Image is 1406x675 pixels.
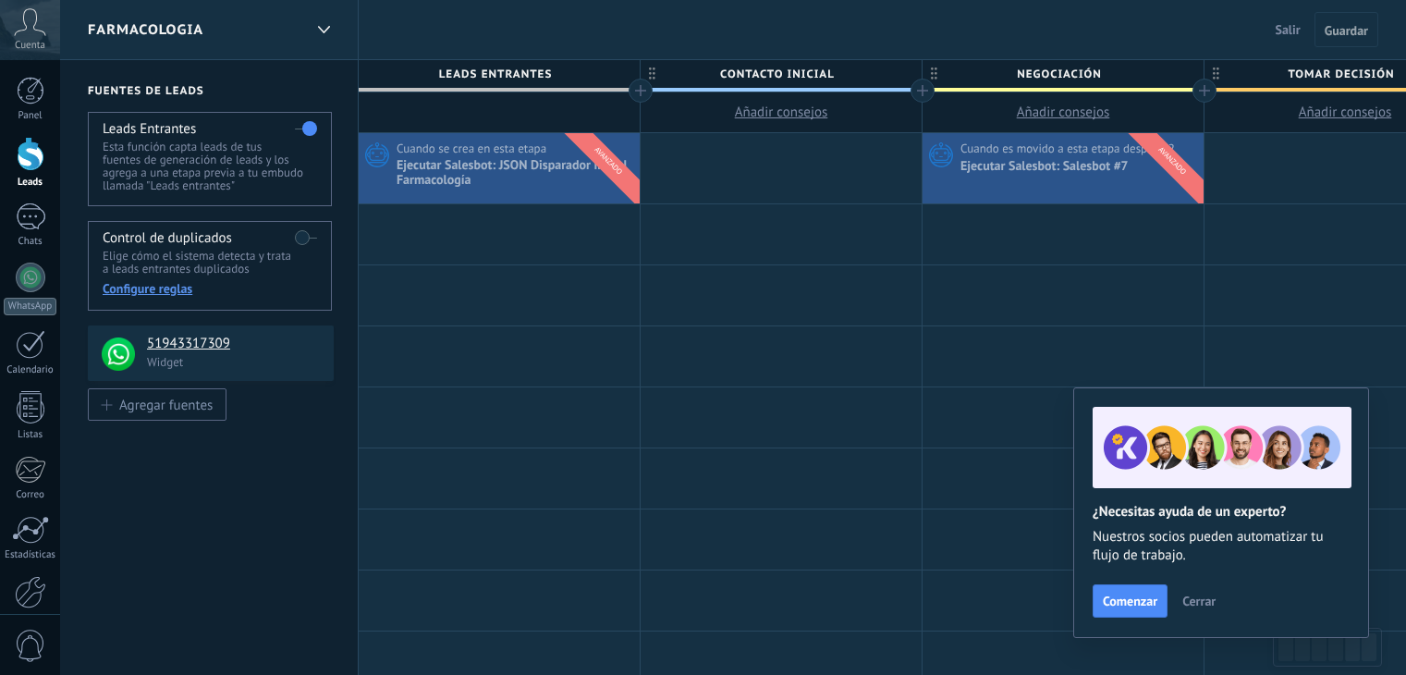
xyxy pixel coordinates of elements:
h2: Fuentes de leads [88,84,334,98]
div: Leads [4,177,57,189]
div: Correo [4,489,57,501]
span: Nuestros socios pueden automatizar tu flujo de trabajo. [1093,528,1350,565]
button: Añadir consejos [641,92,922,132]
span: FARMACOLOGIA [88,21,203,39]
p: Widget [147,354,323,370]
button: Añadir consejos [923,92,1204,132]
span: Añadir consejos [1299,104,1392,121]
button: Guardar [1314,12,1378,47]
span: Leads Entrantes [359,60,630,89]
h4: 51943317309 [147,335,320,353]
span: Negociación [923,60,1194,89]
div: WhatsApp [4,298,56,315]
div: Estadísticas [4,549,57,561]
div: Leads Entrantes [359,60,640,88]
div: Configure reglas [103,280,316,297]
div: Panel [4,110,57,122]
span: Salir [1276,21,1301,38]
div: Ejecutar Salesbot: Salesbot #7 [960,159,1131,176]
span: Guardar [1325,24,1368,37]
div: FARMACOLOGIA [308,12,339,48]
img: logo_min.png [102,337,135,371]
div: Chats [4,236,57,248]
span: Añadir consejos [735,104,828,121]
span: Contacto inicial [641,60,912,89]
span: Cerrar [1182,595,1216,607]
button: Comenzar [1093,584,1168,618]
div: Contacto inicial [641,60,922,88]
div: Negociación [923,60,1204,88]
div: Calendario [4,364,57,376]
span: Cuenta [15,40,45,52]
span: Cuando se crea en esta etapa [397,141,549,157]
p: Elige cómo el sistema detecta y trata a leads entrantes duplicados [103,250,316,276]
button: Agregar fuentes [88,388,226,421]
div: Listas [4,429,57,441]
div: Ejecutar Salesbot: JSON Disparador inicial Farmacología [397,158,635,190]
span: Comenzar [1103,595,1157,607]
h4: Control de duplicados [103,229,232,247]
h4: Leads Entrantes [103,120,196,138]
span: Cuando es movido a esta etapa después 2 [960,141,1178,157]
h2: ¿Necesitas ayuda de un experto? [1093,503,1350,521]
span: Añadir consejos [1017,104,1110,121]
button: Salir [1268,16,1308,43]
p: Esta función capta leads de tus fuentes de generación de leads y los agrega a una etapa previa a ... [103,141,316,192]
button: Cerrar [1174,587,1224,615]
div: Agregar fuentes [119,397,213,412]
